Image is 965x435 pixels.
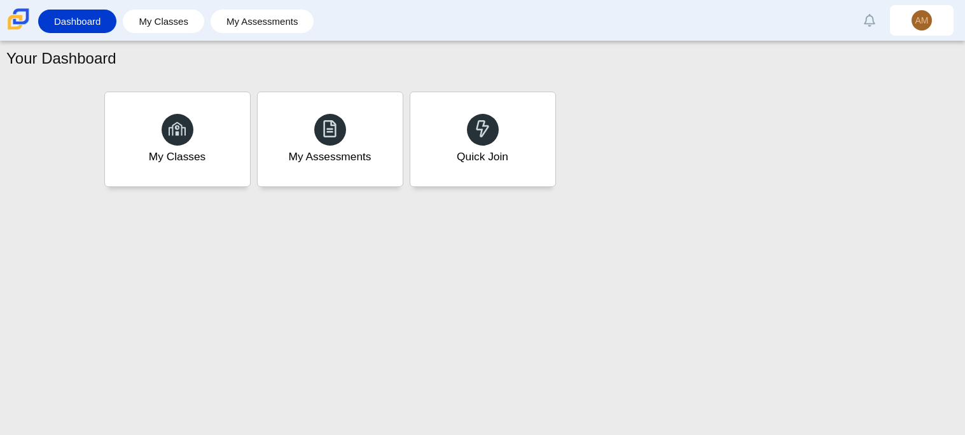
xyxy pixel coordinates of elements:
span: AM [915,16,929,25]
h1: Your Dashboard [6,48,116,69]
img: Carmen School of Science & Technology [5,6,32,32]
a: My Assessments [217,10,308,33]
a: Carmen School of Science & Technology [5,24,32,34]
a: Alerts [856,6,884,34]
div: My Classes [149,149,206,165]
a: Dashboard [45,10,110,33]
a: My Assessments [257,92,403,187]
a: My Classes [104,92,251,187]
div: My Assessments [289,149,371,165]
a: Quick Join [410,92,556,187]
div: Quick Join [457,149,508,165]
a: My Classes [129,10,198,33]
a: AM [890,5,954,36]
